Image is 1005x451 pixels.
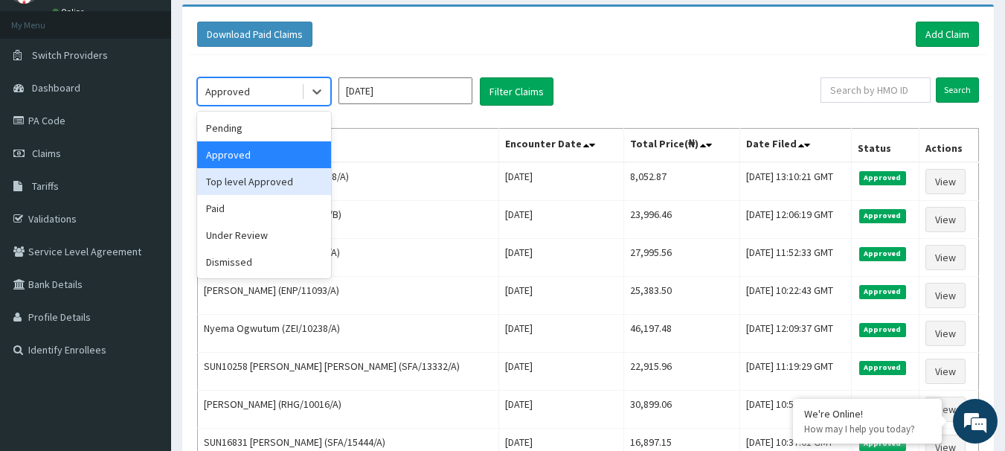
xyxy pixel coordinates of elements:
[739,201,851,239] td: [DATE] 12:06:19 GMT
[623,277,739,315] td: 25,383.50
[925,397,966,422] a: View
[498,391,623,429] td: [DATE]
[925,321,966,346] a: View
[198,162,499,201] td: NUJINIM ODINKARU (WID/10018/A)
[32,179,59,193] span: Tariffs
[925,245,966,270] a: View
[925,283,966,308] a: View
[498,315,623,353] td: [DATE]
[859,247,906,260] span: Approved
[198,129,499,163] th: Name
[623,391,739,429] td: 30,899.06
[821,77,931,103] input: Search by HMO ID
[32,48,108,62] span: Switch Providers
[498,129,623,163] th: Encounter Date
[851,129,919,163] th: Status
[205,84,250,99] div: Approved
[197,141,331,168] div: Approved
[498,277,623,315] td: [DATE]
[28,74,60,112] img: d_794563401_company_1708531726252_794563401
[623,129,739,163] th: Total Price(₦)
[936,77,979,103] input: Search
[197,195,331,222] div: Paid
[198,391,499,429] td: [PERSON_NAME] (RHG/10016/A)
[197,249,331,275] div: Dismissed
[338,77,472,104] input: Select Month and Year
[52,7,88,17] a: Online
[623,239,739,277] td: 27,995.56
[859,171,906,185] span: Approved
[498,162,623,201] td: [DATE]
[32,81,80,95] span: Dashboard
[32,147,61,160] span: Claims
[623,353,739,391] td: 22,915.96
[198,277,499,315] td: [PERSON_NAME] (ENP/11093/A)
[859,209,906,223] span: Approved
[739,162,851,201] td: [DATE] 13:10:21 GMT
[623,315,739,353] td: 46,197.48
[498,353,623,391] td: [DATE]
[925,359,966,384] a: View
[244,7,280,43] div: Minimize live chat window
[859,285,906,298] span: Approved
[623,201,739,239] td: 23,996.46
[804,423,931,435] p: How may I help you today?
[198,315,499,353] td: Nyema Ogwutum (ZEI/10238/A)
[739,353,851,391] td: [DATE] 11:19:29 GMT
[919,129,979,163] th: Actions
[859,323,906,336] span: Approved
[739,129,851,163] th: Date Filed
[77,83,250,103] div: Chat with us now
[198,239,499,277] td: [PERSON_NAME] (END/10005/A)
[623,162,739,201] td: 8,052.87
[498,239,623,277] td: [DATE]
[925,169,966,194] a: View
[198,353,499,391] td: SUN10258 [PERSON_NAME] [PERSON_NAME] (SFA/13332/A)
[197,115,331,141] div: Pending
[859,437,906,450] span: Approved
[197,168,331,195] div: Top level Approved
[739,277,851,315] td: [DATE] 10:22:43 GMT
[197,22,312,47] button: Download Paid Claims
[804,407,931,420] div: We're Online!
[859,361,906,374] span: Approved
[198,201,499,239] td: [PERSON_NAME] (SPR/10010/B)
[916,22,979,47] a: Add Claim
[197,222,331,249] div: Under Review
[925,207,966,232] a: View
[739,239,851,277] td: [DATE] 11:52:33 GMT
[86,132,205,283] span: We're online!
[739,315,851,353] td: [DATE] 12:09:37 GMT
[739,391,851,429] td: [DATE] 10:52:10 GMT
[498,201,623,239] td: [DATE]
[7,296,283,348] textarea: Type your message and hit 'Enter'
[480,77,553,106] button: Filter Claims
